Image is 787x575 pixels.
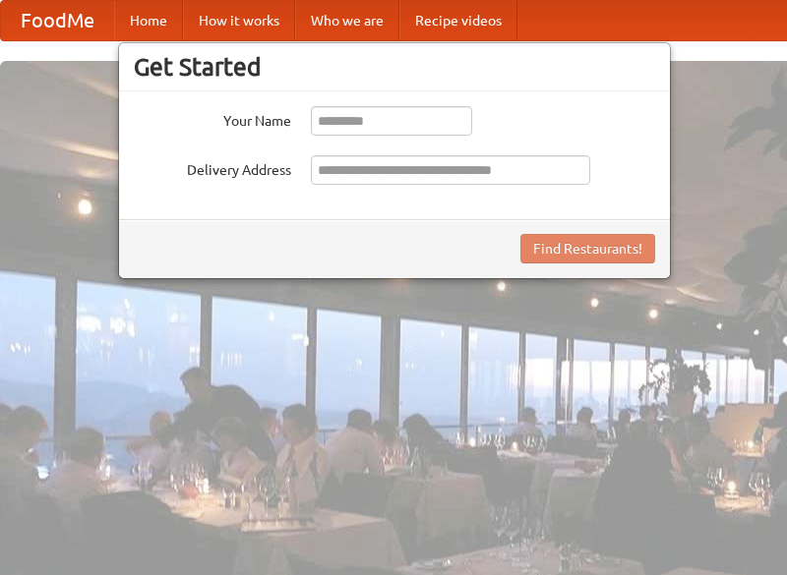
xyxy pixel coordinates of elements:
a: How it works [183,1,295,40]
h3: Get Started [134,52,655,82]
a: Home [114,1,183,40]
a: Recipe videos [399,1,517,40]
a: Who we are [295,1,399,40]
label: Your Name [134,106,291,131]
a: FoodMe [1,1,114,40]
button: Find Restaurants! [520,234,655,263]
label: Delivery Address [134,155,291,180]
